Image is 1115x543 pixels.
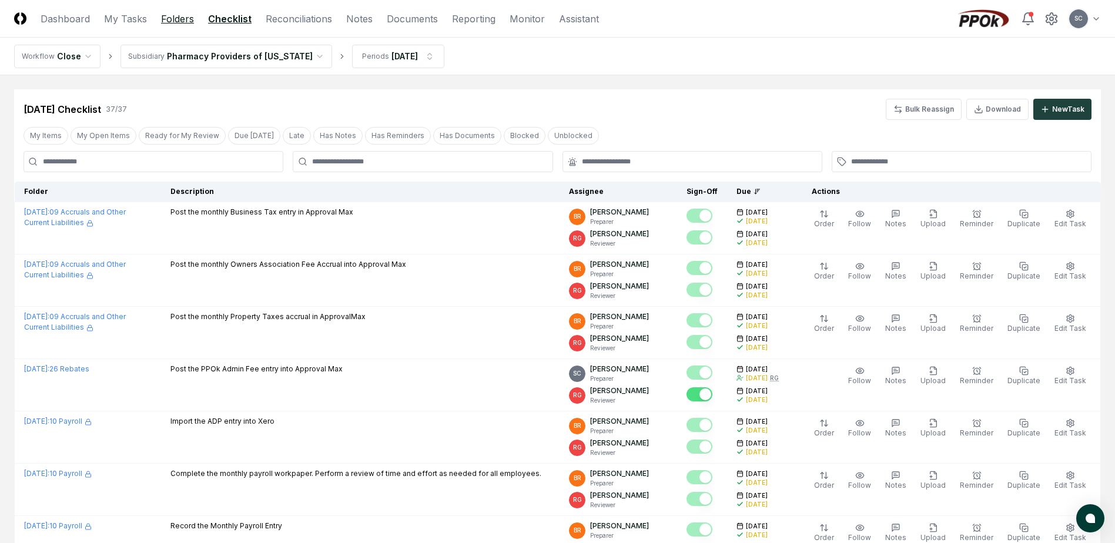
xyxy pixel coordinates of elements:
[746,417,768,426] span: [DATE]
[920,324,946,333] span: Upload
[746,313,768,321] span: [DATE]
[736,186,783,197] div: Due
[573,369,581,378] span: SC
[687,335,712,349] button: Mark complete
[883,207,909,232] button: Notes
[960,376,993,385] span: Reminder
[687,230,712,244] button: Mark complete
[283,127,311,145] button: Late
[885,533,906,542] span: Notes
[920,481,946,490] span: Upload
[362,51,389,62] div: Periods
[24,260,126,279] a: [DATE]:09 Accruals and Other Current Liabilities
[1007,533,1040,542] span: Duplicate
[814,428,834,437] span: Order
[1005,207,1043,232] button: Duplicate
[687,261,712,275] button: Mark complete
[574,317,581,326] span: BR
[846,311,873,336] button: Follow
[770,374,779,383] div: RG
[885,219,906,228] span: Notes
[170,521,282,531] p: Record the Monthly Payroll Entry
[1052,104,1084,115] div: New Task
[687,522,712,537] button: Mark complete
[883,416,909,441] button: Notes
[687,313,712,327] button: Mark complete
[24,207,126,227] a: [DATE]:09 Accruals and Other Current Liabilities
[590,386,649,396] p: [PERSON_NAME]
[504,127,545,145] button: Blocked
[161,12,194,26] a: Folders
[746,291,768,300] div: [DATE]
[573,234,582,243] span: RG
[1052,259,1089,284] button: Edit Task
[746,321,768,330] div: [DATE]
[1054,324,1086,333] span: Edit Task
[590,207,649,217] p: [PERSON_NAME]
[687,209,712,223] button: Mark complete
[590,531,649,540] p: Preparer
[1052,364,1089,388] button: Edit Task
[24,417,49,425] span: [DATE] :
[14,12,26,25] img: Logo
[590,291,649,300] p: Reviewer
[1052,311,1089,336] button: Edit Task
[574,264,581,273] span: BR
[1052,468,1089,493] button: Edit Task
[590,311,649,322] p: [PERSON_NAME]
[814,533,834,542] span: Order
[812,311,836,336] button: Order
[920,376,946,385] span: Upload
[687,470,712,484] button: Mark complete
[746,439,768,448] span: [DATE]
[365,127,431,145] button: Has Reminders
[846,416,873,441] button: Follow
[846,259,873,284] button: Follow
[22,51,55,62] div: Workflow
[883,259,909,284] button: Notes
[24,364,49,373] span: [DATE] :
[746,478,768,487] div: [DATE]
[24,469,92,478] a: [DATE]:10 Payroll
[590,479,649,488] p: Preparer
[848,324,871,333] span: Follow
[746,208,768,217] span: [DATE]
[746,282,768,291] span: [DATE]
[24,417,92,425] a: [DATE]:10 Payroll
[590,490,649,501] p: [PERSON_NAME]
[548,127,599,145] button: Unblocked
[677,182,727,202] th: Sign-Off
[590,501,649,510] p: Reviewer
[24,469,49,478] span: [DATE] :
[1005,468,1043,493] button: Duplicate
[920,271,946,280] span: Upload
[746,387,768,395] span: [DATE]
[1054,271,1086,280] span: Edit Task
[170,364,343,374] p: Post the PPOk Admin Fee entry into Approval Max
[24,364,89,373] a: [DATE]:26 Rebates
[960,481,993,490] span: Reminder
[1054,376,1086,385] span: Edit Task
[746,343,768,352] div: [DATE]
[590,281,649,291] p: [PERSON_NAME]
[590,270,649,279] p: Preparer
[848,271,871,280] span: Follow
[920,428,946,437] span: Upload
[1033,99,1091,120] button: NewTask
[1052,207,1089,232] button: Edit Task
[746,500,768,509] div: [DATE]
[1068,8,1089,29] button: SC
[960,219,993,228] span: Reminder
[24,312,49,321] span: [DATE] :
[960,271,993,280] span: Reminder
[590,364,649,374] p: [PERSON_NAME]
[590,396,649,405] p: Reviewer
[559,12,599,26] a: Assistant
[746,239,768,247] div: [DATE]
[1054,428,1086,437] span: Edit Task
[812,259,836,284] button: Order
[746,522,768,531] span: [DATE]
[590,416,649,427] p: [PERSON_NAME]
[1005,311,1043,336] button: Duplicate
[24,127,68,145] button: My Items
